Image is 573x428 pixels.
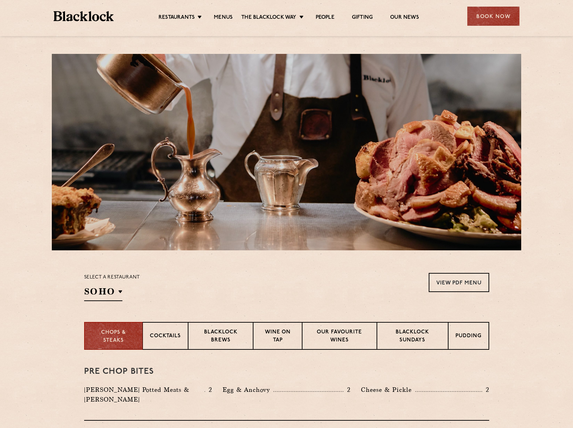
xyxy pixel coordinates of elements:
[241,14,296,22] a: The Blacklock Way
[316,14,334,22] a: People
[429,273,489,292] a: View PDF Menu
[150,332,181,341] p: Cocktails
[390,14,419,22] a: Our News
[344,385,350,394] p: 2
[467,7,519,26] div: Book Now
[84,385,204,404] p: [PERSON_NAME] Potted Meats & [PERSON_NAME]
[159,14,195,22] a: Restaurants
[361,385,415,395] p: Cheese & Pickle
[455,332,482,341] p: Pudding
[84,273,140,282] p: Select a restaurant
[309,329,370,345] p: Our favourite wines
[352,14,373,22] a: Gifting
[205,385,212,394] p: 2
[84,285,122,301] h2: SOHO
[260,329,294,345] p: Wine on Tap
[223,385,273,395] p: Egg & Anchovy
[92,329,135,345] p: Chops & Steaks
[195,329,246,345] p: Blacklock Brews
[54,11,114,21] img: BL_Textured_Logo-footer-cropped.svg
[214,14,233,22] a: Menus
[482,385,489,394] p: 2
[84,367,489,376] h3: Pre Chop Bites
[384,329,441,345] p: Blacklock Sundays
